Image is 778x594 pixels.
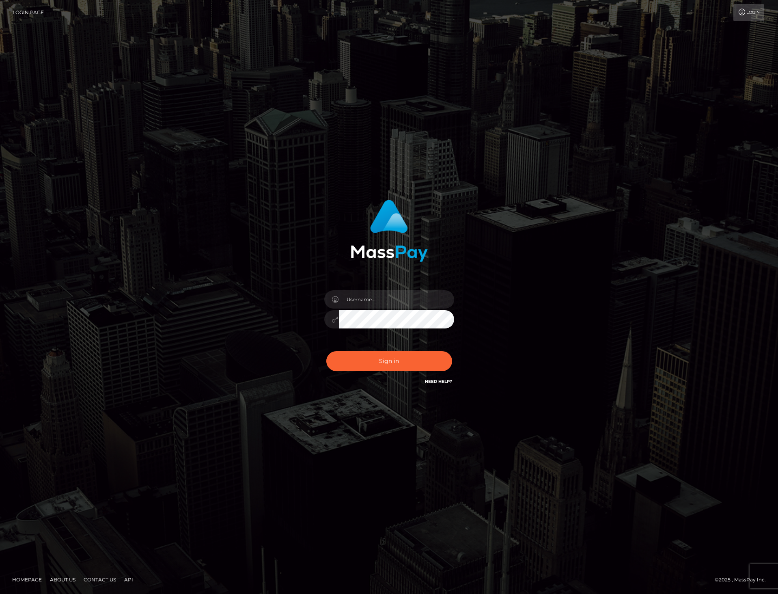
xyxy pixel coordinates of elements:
a: API [121,573,136,586]
a: About Us [47,573,79,586]
input: Username... [339,290,454,309]
a: Login Page [13,4,44,21]
img: MassPay Login [351,200,428,262]
div: © 2025 , MassPay Inc. [715,575,772,584]
a: Homepage [9,573,45,586]
a: Login [733,4,764,21]
button: Sign in [326,351,452,371]
a: Need Help? [425,379,452,384]
a: Contact Us [80,573,119,586]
